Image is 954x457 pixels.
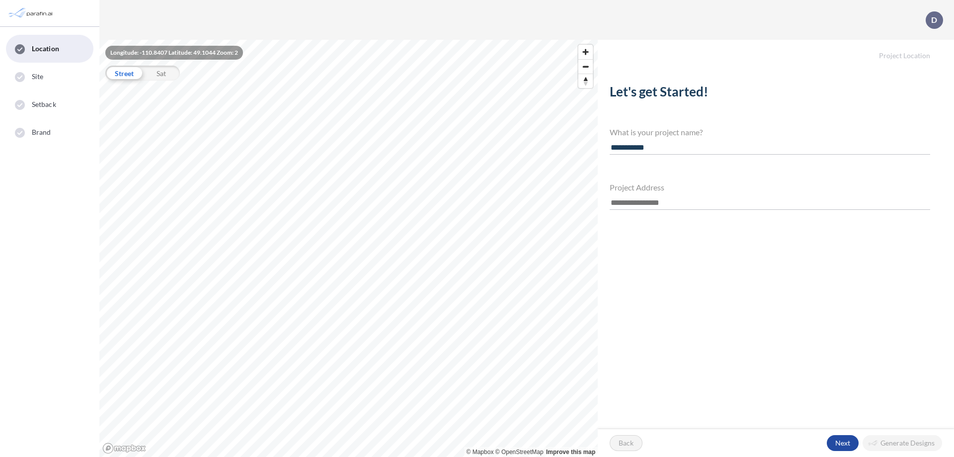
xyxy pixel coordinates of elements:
[610,127,930,137] h4: What is your project name?
[827,435,859,451] button: Next
[105,66,143,81] div: Street
[32,72,43,82] span: Site
[598,40,954,60] h5: Project Location
[99,40,598,457] canvas: Map
[143,66,180,81] div: Sat
[578,74,593,88] button: Reset bearing to north
[32,44,59,54] span: Location
[102,443,146,454] a: Mapbox homepage
[467,449,494,456] a: Mapbox
[578,60,593,74] span: Zoom out
[546,449,595,456] a: Improve this map
[495,449,544,456] a: OpenStreetMap
[610,84,930,103] h2: Let's get Started!
[32,127,51,137] span: Brand
[578,45,593,59] button: Zoom in
[931,15,937,24] p: D
[610,183,930,192] h4: Project Address
[7,4,56,22] img: Parafin
[578,59,593,74] button: Zoom out
[105,46,243,60] div: Longitude: -110.8407 Latitude: 49.1044 Zoom: 2
[835,438,850,448] p: Next
[32,99,56,109] span: Setback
